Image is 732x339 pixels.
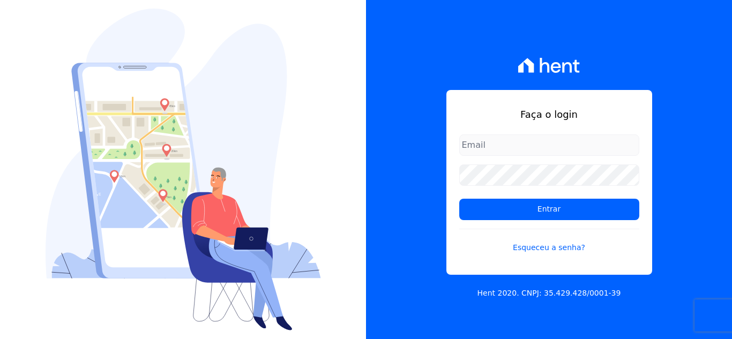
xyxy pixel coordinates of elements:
h1: Faça o login [459,107,639,122]
a: Esqueceu a senha? [459,229,639,253]
img: Login [46,9,321,330]
input: Email [459,134,639,156]
input: Entrar [459,199,639,220]
p: Hent 2020. CNPJ: 35.429.428/0001-39 [477,288,621,299]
